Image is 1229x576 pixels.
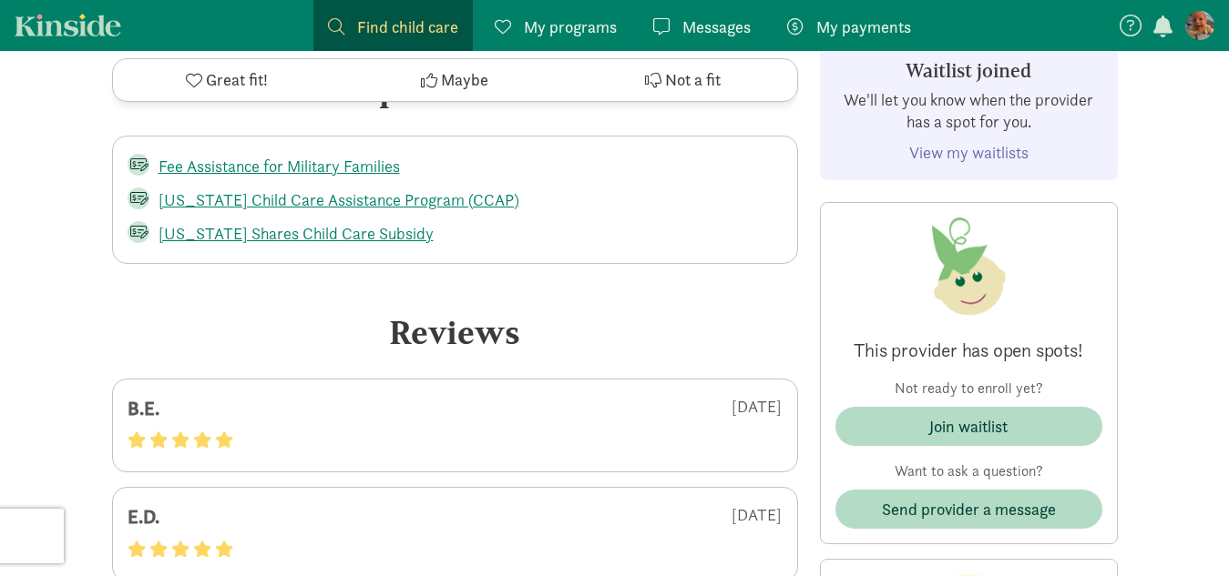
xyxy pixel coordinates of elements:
[159,189,519,210] a: [US_STATE] Child Care Assistance Program (CCAP)
[357,15,458,39] span: Find child care
[159,223,434,244] a: [US_STATE] Shares Child Care Subsidy
[932,217,1006,316] img: Provider logo
[128,394,350,423] div: B.E.
[835,490,1102,529] button: Send provider a message
[112,308,798,357] div: Reviews
[350,502,783,539] div: [DATE]
[929,414,1008,439] div: Join waitlist
[835,338,1102,363] p: This provider has open spots!
[835,378,1102,399] p: Not ready to enroll yet?
[835,407,1102,446] button: Join waitlist
[341,59,568,101] button: Maybe
[15,14,121,36] a: Kinside
[835,89,1102,133] p: We'll let you know when the provider has a spot for you.
[441,68,488,93] span: Maybe
[909,142,1029,163] a: View my waitlists
[113,59,341,101] button: Great fit!
[206,68,268,93] span: Great fit!
[882,497,1056,521] span: Send provider a message
[835,60,1102,82] h3: Waitlist joined
[112,65,798,114] div: Accepted subsidies
[682,15,751,39] span: Messages
[665,68,721,93] span: Not a fit
[350,394,783,430] div: [DATE]
[159,156,400,177] a: Fee Assistance for Military Families
[816,15,911,39] span: My payments
[568,59,796,101] button: Not a fit
[524,15,617,39] span: My programs
[835,460,1102,482] p: Want to ask a question?
[128,502,350,531] div: E.D.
